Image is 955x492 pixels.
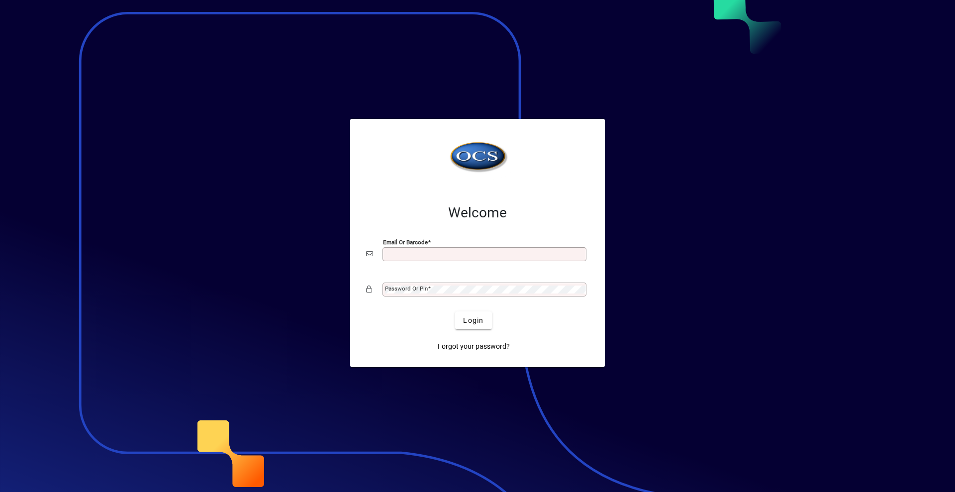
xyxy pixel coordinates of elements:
mat-label: Password or Pin [385,285,428,292]
button: Login [455,311,491,329]
span: Login [463,315,483,326]
h2: Welcome [366,204,589,221]
mat-label: Email or Barcode [383,239,428,246]
a: Forgot your password? [434,337,514,355]
span: Forgot your password? [438,341,510,352]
